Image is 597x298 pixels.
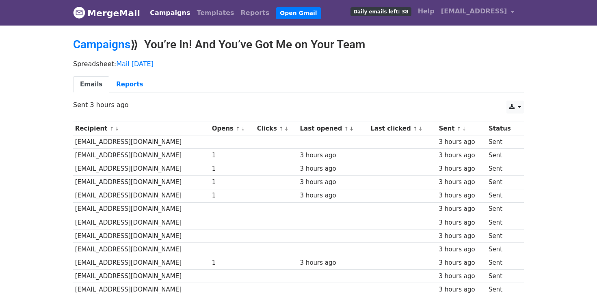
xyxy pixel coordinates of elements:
[73,229,210,242] td: [EMAIL_ADDRESS][DOMAIN_NAME]
[236,126,240,132] a: ↑
[212,178,253,187] div: 1
[73,176,210,189] td: [EMAIL_ADDRESS][DOMAIN_NAME]
[212,191,253,200] div: 1
[238,5,273,21] a: Reports
[487,135,519,149] td: Sent
[439,191,485,200] div: 3 hours ago
[73,242,210,256] td: [EMAIL_ADDRESS][DOMAIN_NAME]
[255,122,298,135] th: Clicks
[73,202,210,216] td: [EMAIL_ADDRESS][DOMAIN_NAME]
[413,126,417,132] a: ↑
[73,4,140,21] a: MergeMail
[439,151,485,160] div: 3 hours ago
[73,101,524,109] p: Sent 3 hours ago
[73,162,210,176] td: [EMAIL_ADDRESS][DOMAIN_NAME]
[439,218,485,227] div: 3 hours ago
[487,202,519,216] td: Sent
[415,3,438,19] a: Help
[73,76,109,93] a: Emails
[347,3,414,19] a: Daily emails left: 38
[147,5,193,21] a: Campaigns
[439,232,485,241] div: 3 hours ago
[437,122,487,135] th: Sent
[439,137,485,147] div: 3 hours ago
[193,5,237,21] a: Templates
[487,162,519,176] td: Sent
[73,216,210,229] td: [EMAIL_ADDRESS][DOMAIN_NAME]
[110,126,114,132] a: ↑
[73,6,85,19] img: MergeMail logo
[73,256,210,270] td: [EMAIL_ADDRESS][DOMAIN_NAME]
[298,122,369,135] th: Last opened
[441,6,507,16] span: [EMAIL_ADDRESS]
[276,7,321,19] a: Open Gmail
[300,151,367,160] div: 3 hours ago
[487,176,519,189] td: Sent
[73,38,524,51] h2: ⟫ You’re In! And You’ve Got Me on Your Team
[487,229,519,242] td: Sent
[73,149,210,162] td: [EMAIL_ADDRESS][DOMAIN_NAME]
[73,189,210,202] td: [EMAIL_ADDRESS][DOMAIN_NAME]
[210,122,255,135] th: Opens
[438,3,517,22] a: [EMAIL_ADDRESS]
[457,126,461,132] a: ↑
[439,285,485,294] div: 3 hours ago
[418,126,423,132] a: ↓
[73,283,210,296] td: [EMAIL_ADDRESS][DOMAIN_NAME]
[487,283,519,296] td: Sent
[487,270,519,283] td: Sent
[115,126,119,132] a: ↓
[116,60,154,68] a: Mail [DATE]
[487,122,519,135] th: Status
[73,135,210,149] td: [EMAIL_ADDRESS][DOMAIN_NAME]
[439,204,485,214] div: 3 hours ago
[73,60,524,68] p: Spreadsheet:
[73,38,130,51] a: Campaigns
[300,164,367,174] div: 3 hours ago
[300,258,367,268] div: 3 hours ago
[487,256,519,270] td: Sent
[487,189,519,202] td: Sent
[439,245,485,254] div: 3 hours ago
[279,126,283,132] a: ↑
[212,151,253,160] div: 1
[300,178,367,187] div: 3 hours ago
[212,164,253,174] div: 1
[487,149,519,162] td: Sent
[487,242,519,256] td: Sent
[462,126,466,132] a: ↓
[349,126,354,132] a: ↓
[212,258,253,268] div: 1
[439,272,485,281] div: 3 hours ago
[439,178,485,187] div: 3 hours ago
[344,126,349,132] a: ↑
[439,258,485,268] div: 3 hours ago
[73,122,210,135] th: Recipient
[109,76,150,93] a: Reports
[300,191,367,200] div: 3 hours ago
[284,126,289,132] a: ↓
[73,270,210,283] td: [EMAIL_ADDRESS][DOMAIN_NAME]
[350,7,411,16] span: Daily emails left: 38
[368,122,437,135] th: Last clicked
[439,164,485,174] div: 3 hours ago
[487,216,519,229] td: Sent
[241,126,245,132] a: ↓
